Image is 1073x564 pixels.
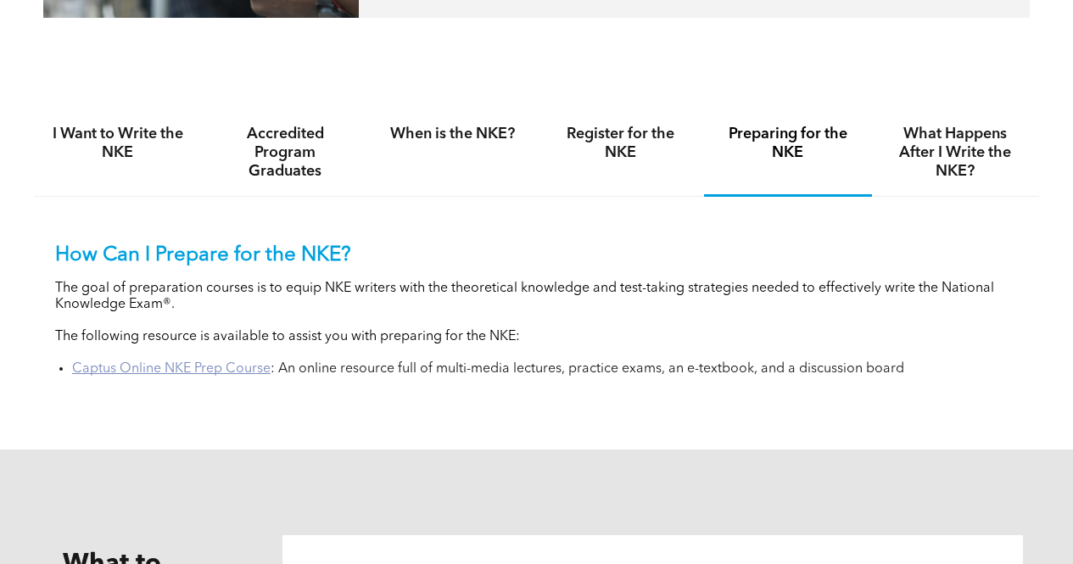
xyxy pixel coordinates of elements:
p: The following resource is available to assist you with preparing for the NKE: [55,329,1018,345]
h4: I Want to Write the NKE [49,125,187,162]
h4: Preparing for the NKE [719,125,857,162]
h4: Register for the NKE [552,125,690,162]
h4: When is the NKE? [384,125,522,143]
p: The goal of preparation courses is to equip NKE writers with the theoretical knowledge and test-t... [55,281,1018,313]
a: Captus Online NKE Prep Course [72,362,271,376]
p: How Can I Prepare for the NKE? [55,243,1018,268]
li: : An online resource full of multi-media lectures, practice exams, an e-textbook, and a discussio... [72,361,1018,377]
h4: Accredited Program Graduates [217,125,355,181]
h4: What Happens After I Write the NKE? [887,125,1025,181]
